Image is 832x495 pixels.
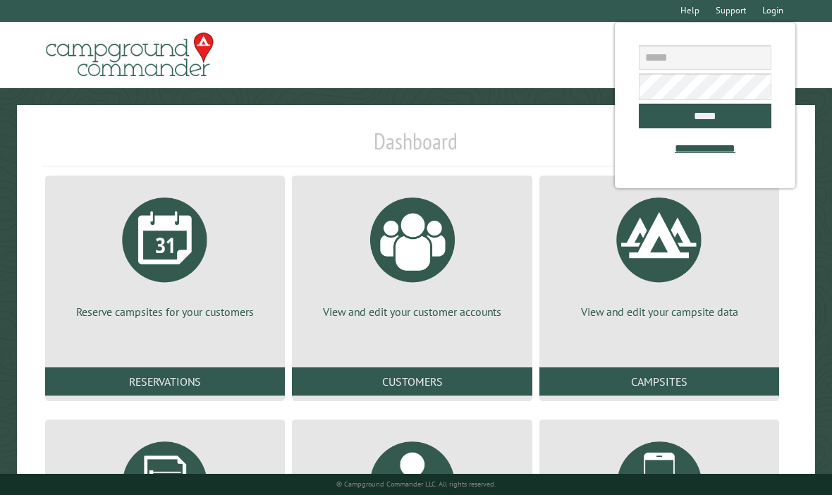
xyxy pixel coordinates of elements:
[309,187,515,319] a: View and edit your customer accounts
[336,479,496,489] small: © Campground Commander LLC. All rights reserved.
[62,187,268,319] a: Reserve campsites for your customers
[556,187,762,319] a: View and edit your campsite data
[42,128,790,166] h1: Dashboard
[292,367,532,396] a: Customers
[539,367,779,396] a: Campsites
[62,304,268,319] p: Reserve campsites for your customers
[309,304,515,319] p: View and edit your customer accounts
[45,367,285,396] a: Reservations
[556,304,762,319] p: View and edit your campsite data
[42,28,218,82] img: Campground Commander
